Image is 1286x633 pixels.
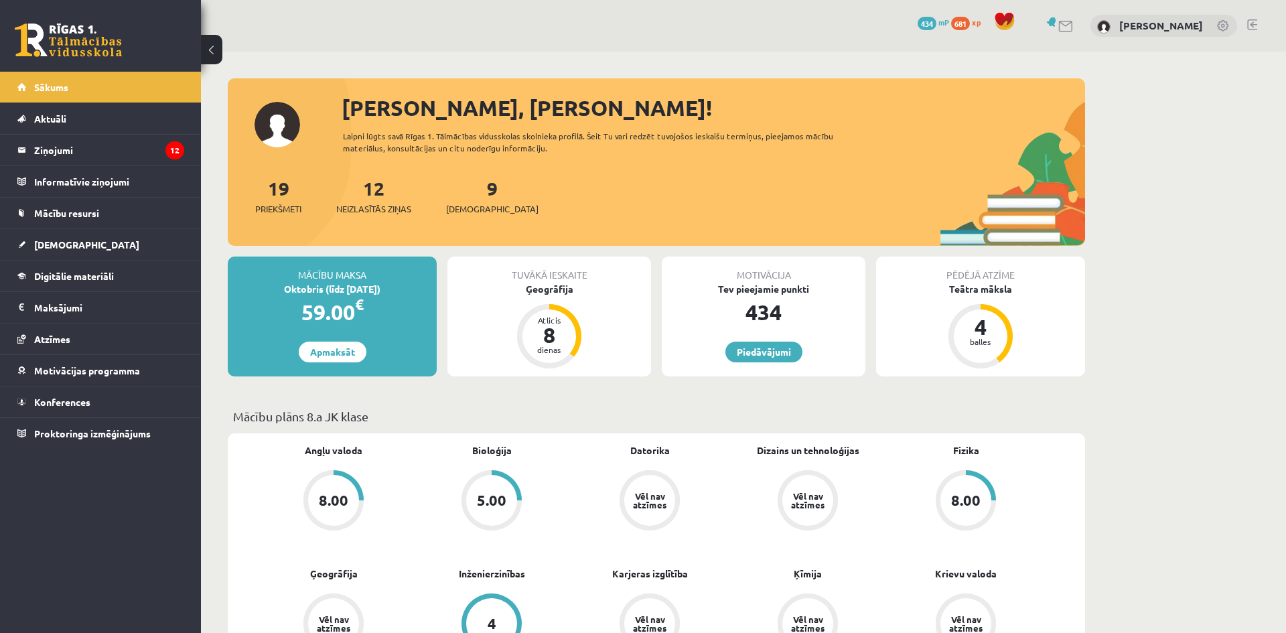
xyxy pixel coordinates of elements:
[446,176,539,216] a: 9[DEMOGRAPHIC_DATA]
[447,257,651,282] div: Tuvākā ieskaite
[34,238,139,251] span: [DEMOGRAPHIC_DATA]
[255,202,301,216] span: Priekšmeti
[960,338,1001,346] div: balles
[17,324,184,354] a: Atzīmes
[789,615,827,632] div: Vēl nav atzīmes
[299,342,366,362] a: Apmaksāt
[305,443,362,458] a: Angļu valoda
[729,470,887,533] a: Vēl nav atzīmes
[887,470,1045,533] a: 8.00
[529,346,569,354] div: dienas
[947,615,985,632] div: Vēl nav atzīmes
[34,292,184,323] legend: Maksājumi
[951,17,987,27] a: 681 xp
[951,493,981,508] div: 8.00
[1097,20,1111,33] img: Ralfs Jēkabsons
[34,135,184,165] legend: Ziņojumi
[951,17,970,30] span: 681
[255,176,301,216] a: 19Priekšmeti
[17,355,184,386] a: Motivācijas programma
[631,615,668,632] div: Vēl nav atzīmes
[34,113,66,125] span: Aktuāli
[472,443,512,458] a: Bioloģija
[17,135,184,165] a: Ziņojumi12
[228,257,437,282] div: Mācību maksa
[310,567,358,581] a: Ģeogrāfija
[662,257,865,282] div: Motivācija
[488,616,496,631] div: 4
[34,427,151,439] span: Proktoringa izmēģinājums
[446,202,539,216] span: [DEMOGRAPHIC_DATA]
[255,470,413,533] a: 8.00
[662,296,865,328] div: 434
[336,176,411,216] a: 12Neizlasītās ziņas
[529,316,569,324] div: Atlicis
[459,567,525,581] a: Inženierzinības
[17,261,184,291] a: Digitālie materiāli
[34,396,90,408] span: Konferences
[228,282,437,296] div: Oktobris (līdz [DATE])
[529,324,569,346] div: 8
[34,364,140,376] span: Motivācijas programma
[876,257,1085,282] div: Pēdējā atzīme
[17,292,184,323] a: Maksājumi
[355,295,364,314] span: €
[631,492,668,509] div: Vēl nav atzīmes
[789,492,827,509] div: Vēl nav atzīmes
[447,282,651,370] a: Ģeogrāfija Atlicis 8 dienas
[34,166,184,197] legend: Informatīvie ziņojumi
[918,17,936,30] span: 434
[571,470,729,533] a: Vēl nav atzīmes
[17,386,184,417] a: Konferences
[34,207,99,219] span: Mācību resursi
[15,23,122,57] a: Rīgas 1. Tālmācības vidusskola
[725,342,802,362] a: Piedāvājumi
[17,103,184,134] a: Aktuāli
[17,418,184,449] a: Proktoringa izmēģinājums
[1119,19,1203,32] a: [PERSON_NAME]
[938,17,949,27] span: mP
[447,282,651,296] div: Ģeogrāfija
[315,615,352,632] div: Vēl nav atzīmes
[794,567,822,581] a: Ķīmija
[757,443,859,458] a: Dizains un tehnoloģijas
[953,443,979,458] a: Fizika
[319,493,348,508] div: 8.00
[935,567,997,581] a: Krievu valoda
[876,282,1085,370] a: Teātra māksla 4 balles
[918,17,949,27] a: 434 mP
[876,282,1085,296] div: Teātra māksla
[34,333,70,345] span: Atzīmes
[413,470,571,533] a: 5.00
[612,567,688,581] a: Karjeras izglītība
[662,282,865,296] div: Tev pieejamie punkti
[342,92,1085,124] div: [PERSON_NAME], [PERSON_NAME]!
[343,130,857,154] div: Laipni lūgts savā Rīgas 1. Tālmācības vidusskolas skolnieka profilā. Šeit Tu vari redzēt tuvojošo...
[17,198,184,228] a: Mācību resursi
[17,166,184,197] a: Informatīvie ziņojumi
[34,81,68,93] span: Sākums
[228,296,437,328] div: 59.00
[34,270,114,282] span: Digitālie materiāli
[165,141,184,159] i: 12
[233,407,1080,425] p: Mācību plāns 8.a JK klase
[17,229,184,260] a: [DEMOGRAPHIC_DATA]
[477,493,506,508] div: 5.00
[972,17,981,27] span: xp
[960,316,1001,338] div: 4
[630,443,670,458] a: Datorika
[336,202,411,216] span: Neizlasītās ziņas
[17,72,184,102] a: Sākums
